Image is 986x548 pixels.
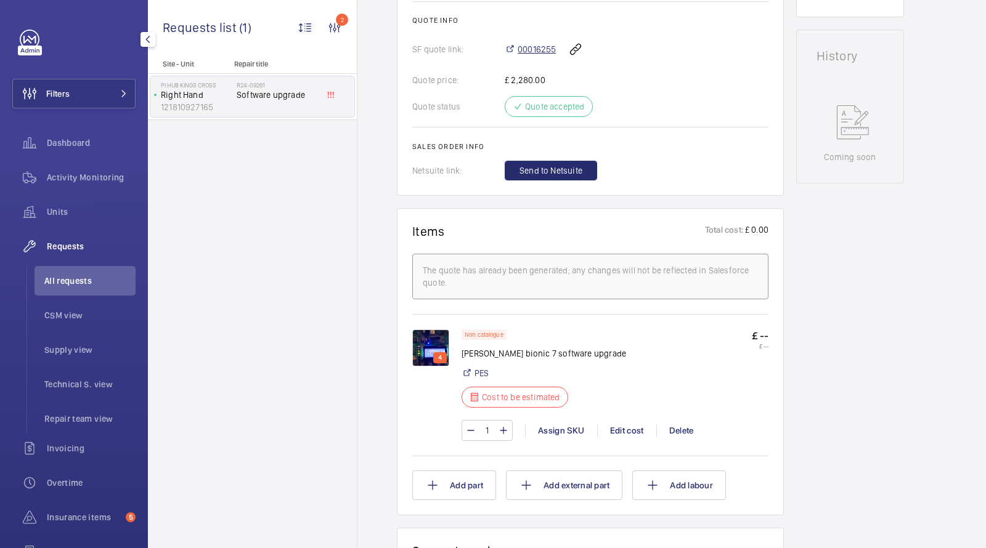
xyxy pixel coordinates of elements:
[126,512,136,522] span: 5
[47,442,136,454] span: Invoicing
[234,60,316,68] p: Repair title
[44,413,136,425] span: Repair team view
[412,224,445,239] h1: Items
[412,16,768,25] h2: Quote info
[47,240,136,252] span: Requests
[47,511,121,523] span: Insurance items
[237,81,318,89] h2: R24-09261
[412,329,449,366] img: 1725560105094-068a1d31-7457-4ad2-83a4-e696109f33cc
[161,89,232,101] p: Right Hand
[482,391,560,403] p: Cost to be estimated
[475,367,489,379] a: PES
[519,164,582,177] span: Send to Netsuite
[47,206,136,218] span: Units
[465,332,503,337] p: Non catalogue
[44,344,136,356] span: Supply view
[412,142,768,151] h2: Sales order info
[518,43,556,55] span: 00016255
[525,424,597,437] div: Assign SKU
[237,89,318,101] span: Software upgrade
[12,79,136,108] button: Filters
[44,378,136,390] span: Technical S. view
[752,329,768,342] p: £ --
[632,470,726,500] button: Add labour
[436,352,444,363] p: 4
[423,264,758,289] div: The quote has already been generated; any changes will not be reflected in Salesforce quote.
[824,151,876,163] p: Coming soon
[462,347,626,360] p: [PERSON_NAME] bionic 7 software upgrade
[506,470,622,500] button: Add external part
[505,43,556,55] a: 00016255
[597,424,656,437] div: Edit cost
[744,224,768,239] p: £ 0.00
[46,87,70,100] span: Filters
[44,309,136,321] span: CSM view
[412,470,496,500] button: Add part
[163,20,239,35] span: Requests list
[705,224,744,239] p: Total cost:
[161,101,232,113] p: 121810927165
[47,137,136,149] span: Dashboard
[752,342,768,350] p: £ --
[161,81,232,89] p: PI Hub Kings Cross
[817,50,884,62] h1: History
[47,477,136,489] span: Overtime
[148,60,229,68] p: Site - Unit
[656,424,706,437] div: Delete
[47,171,136,183] span: Activity Monitoring
[505,161,597,180] button: Send to Netsuite
[44,275,136,287] span: All requests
